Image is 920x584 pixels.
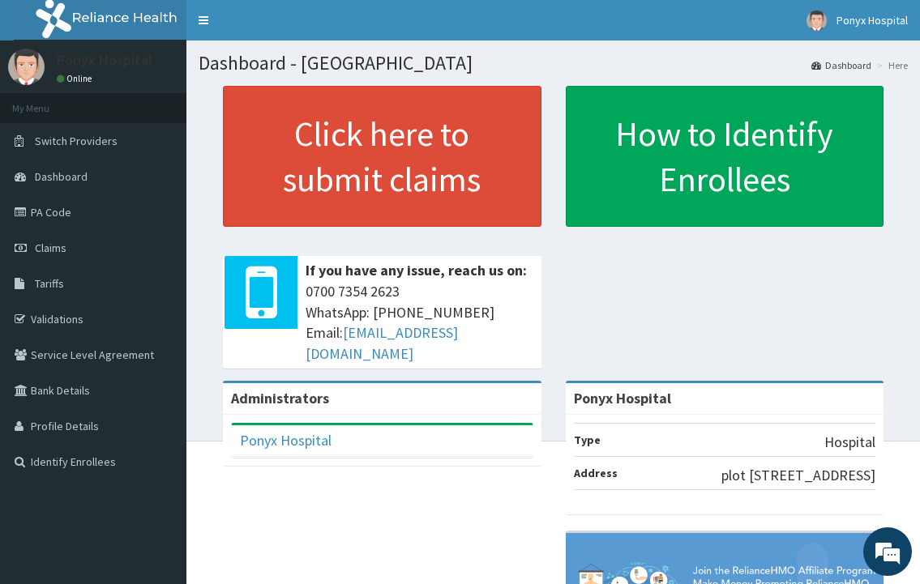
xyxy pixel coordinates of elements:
[837,13,908,28] span: Ponyx Hospital
[231,389,329,407] b: Administrators
[35,276,64,291] span: Tariffs
[35,134,118,148] span: Switch Providers
[721,465,875,486] p: plot [STREET_ADDRESS]
[199,53,908,74] h1: Dashboard - [GEOGRAPHIC_DATA]
[574,389,671,407] strong: Ponyx Hospital
[57,73,96,84] a: Online
[306,281,533,364] span: 0700 7354 2623 WhatsApp: [PHONE_NUMBER] Email:
[566,86,884,227] a: How to Identify Enrollees
[574,466,618,480] b: Address
[223,86,541,227] a: Click here to submit claims
[306,323,458,363] a: [EMAIL_ADDRESS][DOMAIN_NAME]
[306,261,527,279] b: If you have any issue, reach us on:
[240,431,332,450] a: Ponyx Hospital
[57,53,152,67] p: Ponyx Hospital
[35,241,66,255] span: Claims
[574,433,601,447] b: Type
[824,432,875,453] p: Hospital
[811,58,871,72] a: Dashboard
[8,49,45,85] img: User Image
[35,169,88,184] span: Dashboard
[807,11,827,31] img: User Image
[873,58,908,72] li: Here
